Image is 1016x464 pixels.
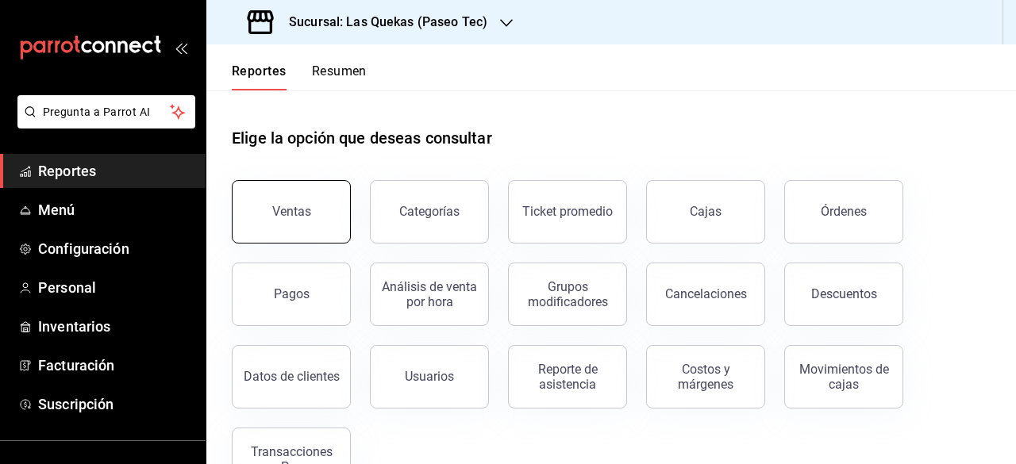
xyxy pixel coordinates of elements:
span: Reportes [38,160,193,182]
h1: Elige la opción que deseas consultar [232,126,492,150]
h3: Sucursal: Las Quekas (Paseo Tec) [276,13,487,32]
div: Categorías [399,204,460,219]
button: Ventas [232,180,351,244]
button: Ticket promedio [508,180,627,244]
button: Análisis de venta por hora [370,263,489,326]
div: Análisis de venta por hora [380,279,479,309]
div: Cancelaciones [665,286,747,301]
div: Descuentos [811,286,877,301]
button: Pregunta a Parrot AI [17,95,195,128]
button: Cancelaciones [646,263,765,326]
span: Inventarios [38,316,193,337]
div: Ticket promedio [522,204,613,219]
button: Categorías [370,180,489,244]
span: Configuración [38,238,193,259]
div: navigation tabs [232,63,367,90]
button: Pagos [232,263,351,326]
button: Grupos modificadores [508,263,627,326]
div: Reporte de asistencia [518,362,617,392]
button: Usuarios [370,345,489,408]
button: Cajas [646,180,765,244]
div: Costos y márgenes [656,362,755,392]
div: Ventas [272,204,311,219]
button: Reportes [232,63,287,90]
span: Facturación [38,355,193,376]
button: Movimientos de cajas [784,345,903,408]
div: Usuarios [405,369,454,384]
button: Reporte de asistencia [508,345,627,408]
button: Resumen [312,63,367,90]
span: Pregunta a Parrot AI [43,104,171,121]
button: Costos y márgenes [646,345,765,408]
span: Menú [38,199,193,220]
div: Grupos modificadores [518,279,617,309]
span: Suscripción [38,393,193,415]
div: Datos de clientes [244,369,340,384]
a: Pregunta a Parrot AI [11,115,195,132]
div: Pagos [274,286,310,301]
span: Personal [38,277,193,298]
div: Movimientos de cajas [795,362,893,392]
div: Cajas [690,204,722,219]
div: Órdenes [821,204,867,219]
button: Datos de clientes [232,345,351,408]
button: open_drawer_menu [175,41,187,54]
button: Descuentos [784,263,903,326]
button: Órdenes [784,180,903,244]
